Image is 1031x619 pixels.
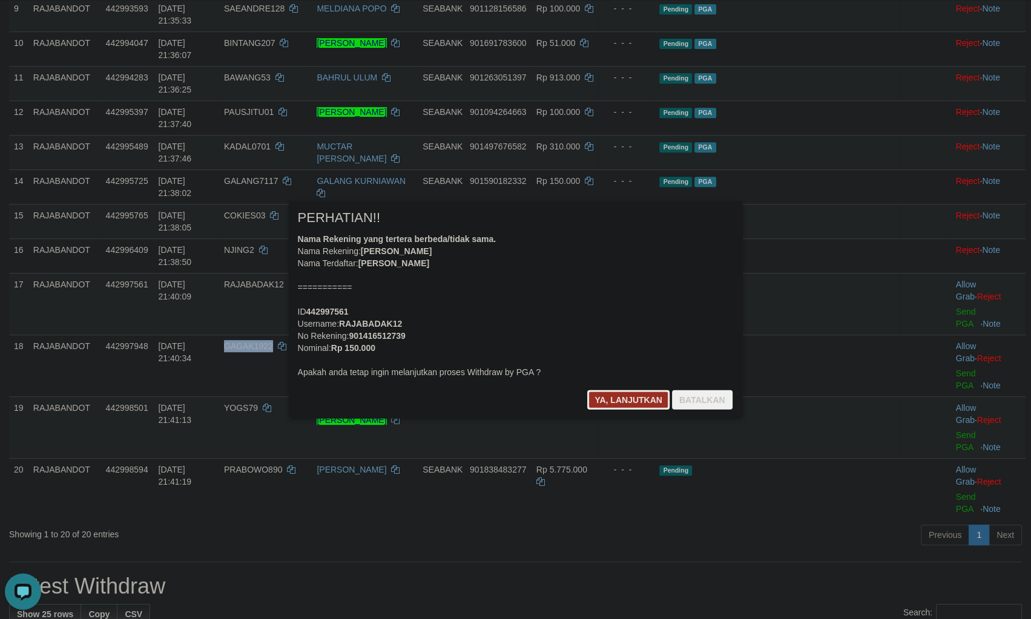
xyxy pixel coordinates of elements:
[339,318,402,328] b: RAJABADAK12
[298,211,381,223] span: PERHATIAN!!
[349,330,405,340] b: 901416512739
[358,258,429,267] b: [PERSON_NAME]
[298,234,496,243] b: Nama Rekening yang tertera berbeda/tidak sama.
[331,342,375,352] b: Rp 150.000
[361,246,432,255] b: [PERSON_NAME]
[672,390,733,409] button: Batalkan
[298,232,734,378] div: Nama Rekening: Nama Terdaftar: =========== ID Username: No Rekening: Nominal: Apakah anda tetap i...
[587,390,670,409] button: Ya, lanjutkan
[5,5,41,41] button: Open LiveChat chat widget
[306,306,349,316] b: 442997561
